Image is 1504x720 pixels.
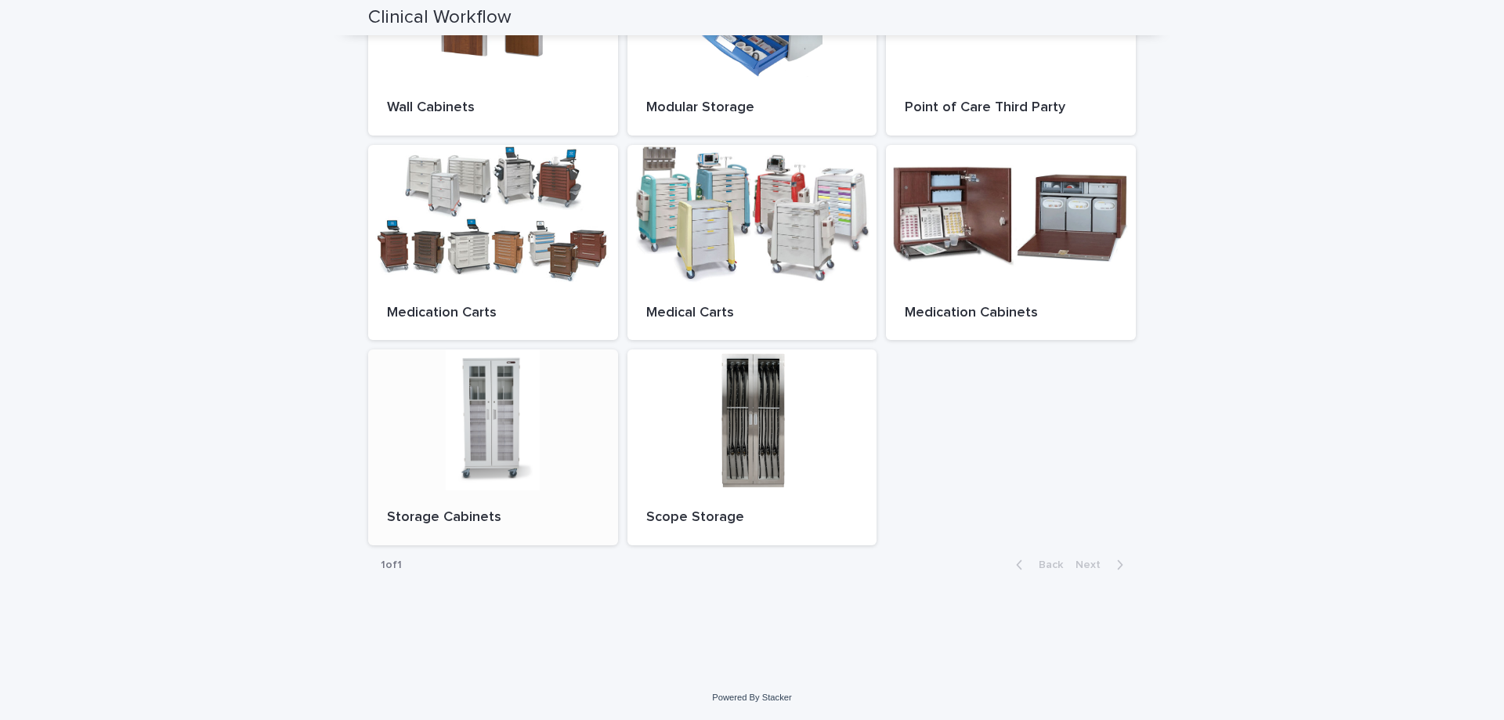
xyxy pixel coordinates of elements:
[905,99,1117,117] p: Point of Care Third Party
[905,305,1117,322] p: Medication Cabinets
[1003,558,1069,572] button: Back
[387,305,599,322] p: Medication Carts
[886,145,1136,341] a: Medication Cabinets
[368,349,618,545] a: Storage Cabinets
[627,349,877,545] a: Scope Storage
[368,145,618,341] a: Medication Carts
[646,509,859,526] p: Scope Storage
[368,546,414,584] p: 1 of 1
[387,99,599,117] p: Wall Cabinets
[712,693,791,702] a: Powered By Stacker
[627,145,877,341] a: Medical Carts
[387,509,599,526] p: Storage Cabinets
[646,305,859,322] p: Medical Carts
[1069,558,1136,572] button: Next
[646,99,859,117] p: Modular Storage
[368,6,512,29] h2: Clinical Workflow
[1076,559,1110,570] span: Next
[1029,559,1063,570] span: Back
